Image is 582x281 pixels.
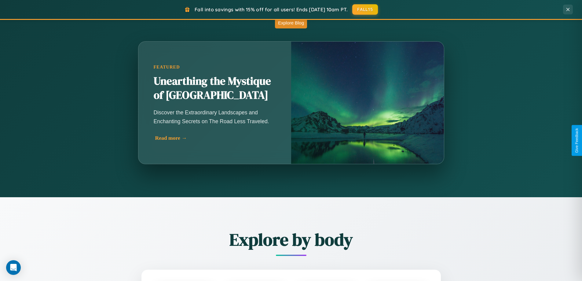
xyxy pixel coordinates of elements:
div: Open Intercom Messenger [6,260,21,275]
button: Explore Blog [275,17,307,28]
div: Read more → [155,135,277,141]
div: Give Feedback [575,128,579,153]
h2: Unearthing the Mystique of [GEOGRAPHIC_DATA] [154,74,276,102]
div: Featured [154,65,276,70]
p: Discover the Extraordinary Landscapes and Enchanting Secrets on The Road Less Traveled. [154,108,276,125]
h2: Explore by body [108,228,474,251]
span: Fall into savings with 15% off for all users! Ends [DATE] 10am PT. [195,6,348,13]
button: FALL15 [352,4,378,15]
